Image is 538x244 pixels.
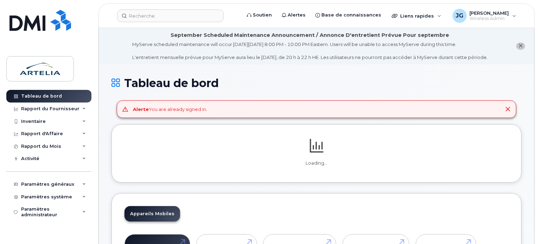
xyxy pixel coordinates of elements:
[111,77,521,89] h1: Tableau de bord
[133,106,149,112] strong: Alerte
[171,32,449,39] div: September Scheduled Maintenance Announcement / Annonce D'entretient Prévue Pour septembre
[124,160,508,166] p: Loading...
[124,206,180,222] a: Appareils Mobiles
[133,106,207,113] div: You are already signed in.
[132,41,488,61] div: MyServe scheduled maintenance will occur [DATE][DATE] 8:00 PM - 10:00 PM Eastern. Users will be u...
[516,42,525,50] button: close notification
